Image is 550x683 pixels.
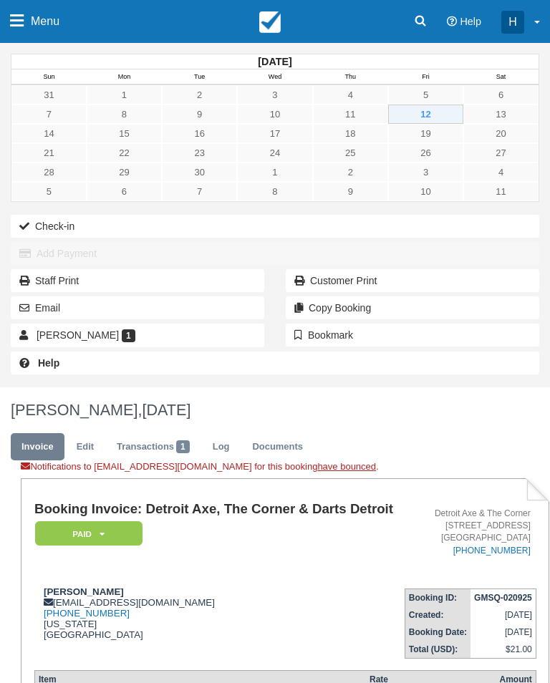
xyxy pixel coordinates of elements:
a: 14 [11,124,87,143]
a: 24 [237,143,312,163]
a: 22 [87,143,162,163]
button: Check-in [11,215,539,238]
a: 27 [463,143,539,163]
a: 6 [463,85,539,105]
span: [DATE] [142,401,190,419]
th: Thu [313,69,388,85]
button: Copy Booking [286,296,539,319]
button: Add Payment [11,242,539,265]
a: 21 [11,143,87,163]
strong: [DATE] [258,56,291,67]
a: 31 [11,85,87,105]
a: 8 [237,182,312,201]
a: 9 [162,105,237,124]
td: [DATE] [471,624,536,641]
a: Invoice [11,433,64,461]
a: 16 [162,124,237,143]
a: 13 [463,105,539,124]
a: Log [202,433,241,461]
a: Transactions1 [106,433,201,461]
th: Fri [388,69,463,85]
th: Sat [463,69,539,85]
a: 1 [237,163,312,182]
a: 3 [388,163,463,182]
a: have bounced [317,461,376,472]
a: 1 [87,85,162,105]
a: 4 [463,163,539,182]
a: Paid [34,520,137,547]
a: 26 [388,143,463,163]
button: Email [11,296,264,319]
a: 11 [463,182,539,201]
a: 10 [388,182,463,201]
a: 20 [463,124,539,143]
a: 17 [237,124,312,143]
a: 30 [162,163,237,182]
a: 10 [237,105,312,124]
a: 28 [11,163,87,182]
a: 19 [388,124,463,143]
span: 1 [122,329,135,342]
th: Total (USD): [405,641,471,659]
a: Customer Print [286,269,539,292]
div: [EMAIL_ADDRESS][DOMAIN_NAME] [US_STATE] [GEOGRAPHIC_DATA] [34,586,402,640]
a: 29 [87,163,162,182]
a: [PHONE_NUMBER] [44,608,130,619]
th: Sun [11,69,87,85]
a: 7 [162,182,237,201]
a: Help [11,352,539,374]
i: Help [447,16,457,26]
a: Documents [241,433,314,461]
td: $21.00 [471,641,536,659]
th: Booking ID: [405,588,471,606]
strong: GMSQ-020925 [474,593,532,603]
td: [DATE] [471,606,536,624]
div: Notifications to [EMAIL_ADDRESS][DOMAIN_NAME] for this booking . [21,460,549,478]
a: 12 [388,105,463,124]
th: Booking Date: [405,624,471,641]
a: 4 [313,85,388,105]
a: 18 [313,124,388,143]
a: 11 [313,105,388,124]
a: 25 [313,143,388,163]
a: 5 [388,85,463,105]
h1: [PERSON_NAME], [11,402,539,419]
a: 15 [87,124,162,143]
img: checkfront-main-nav-mini-logo.png [259,11,281,33]
a: 2 [162,85,237,105]
a: 7 [11,105,87,124]
em: Paid [35,521,143,546]
a: 9 [313,182,388,201]
a: 5 [11,182,87,201]
b: Help [38,357,59,369]
th: Created: [405,606,471,624]
a: 8 [87,105,162,124]
span: 1 [176,440,190,453]
th: Tue [162,69,237,85]
a: 2 [313,163,388,182]
h1: Booking Invoice: Detroit Axe, The Corner & Darts Detroit [34,502,402,517]
th: Wed [237,69,312,85]
span: [PERSON_NAME] [37,329,119,341]
address: Detroit Axe & The Corner [STREET_ADDRESS] [GEOGRAPHIC_DATA] [407,508,531,557]
button: Bookmark [286,324,539,347]
span: Help [460,16,481,27]
th: Mon [87,69,162,85]
a: Staff Print [11,269,264,292]
a: [PERSON_NAME] 1 [11,324,264,347]
a: 23 [162,143,237,163]
a: 6 [87,182,162,201]
a: [PHONE_NUMBER] [453,546,531,556]
a: 3 [237,85,312,105]
strong: [PERSON_NAME] [44,586,124,597]
div: H [501,11,524,34]
a: Edit [66,433,105,461]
